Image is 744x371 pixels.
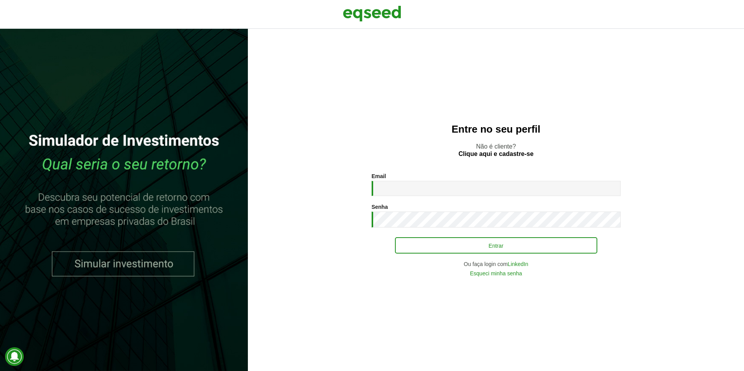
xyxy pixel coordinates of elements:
a: Esqueci minha senha [470,271,522,276]
div: Ou faça login com [372,261,621,267]
p: Não é cliente? [263,143,728,157]
label: Senha [372,204,388,210]
a: LinkedIn [508,261,528,267]
img: EqSeed Logo [343,4,401,23]
h2: Entre no seu perfil [263,124,728,135]
a: Clique aqui e cadastre-se [458,151,533,157]
button: Entrar [395,237,597,254]
label: Email [372,173,386,179]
